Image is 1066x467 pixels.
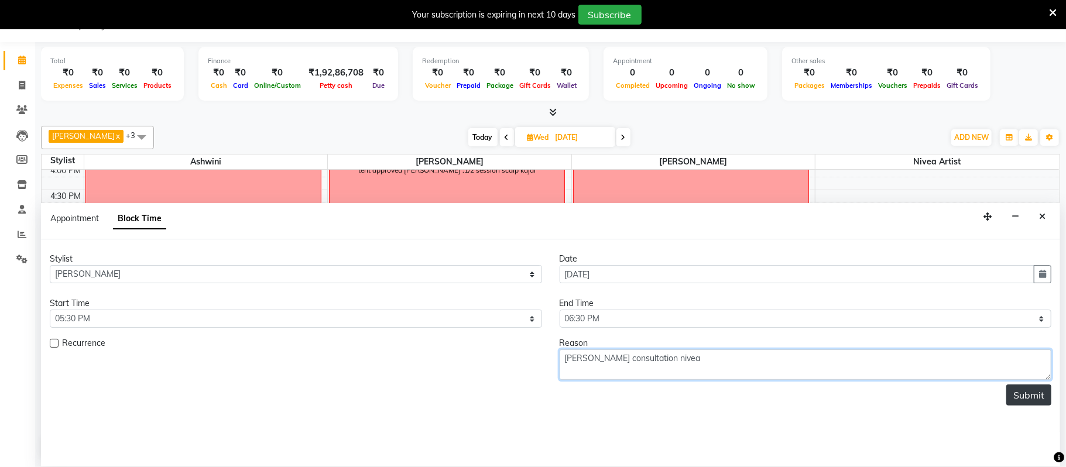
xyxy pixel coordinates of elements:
[115,131,120,140] a: x
[653,81,691,90] span: Upcoming
[724,81,758,90] span: No show
[691,81,724,90] span: Ongoing
[815,154,1059,169] span: Nivea Artist
[613,66,653,80] div: 0
[208,66,230,80] div: ₹0
[560,253,1052,265] div: Date
[62,337,105,352] span: Recurrence
[910,81,944,90] span: Prepaids
[369,81,388,90] span: Due
[42,154,84,167] div: Stylist
[828,66,875,80] div: ₹0
[52,131,115,140] span: [PERSON_NAME]
[113,208,166,229] span: Block Time
[875,66,910,80] div: ₹0
[1034,208,1051,226] button: Close
[613,81,653,90] span: Completed
[828,81,875,90] span: Memberships
[86,66,109,80] div: ₹0
[791,56,981,66] div: Other sales
[525,133,552,142] span: Wed
[422,56,580,66] div: Redemption
[875,81,910,90] span: Vouchers
[86,81,109,90] span: Sales
[328,154,571,169] span: [PERSON_NAME]
[50,81,86,90] span: Expenses
[944,81,981,90] span: Gift Cards
[251,81,304,90] span: Online/Custom
[304,66,368,80] div: ₹1,92,86,708
[422,66,454,80] div: ₹0
[140,66,174,80] div: ₹0
[484,81,516,90] span: Package
[109,81,140,90] span: Services
[140,81,174,90] span: Products
[554,81,580,90] span: Wallet
[454,66,484,80] div: ₹0
[454,81,484,90] span: Prepaid
[691,66,724,80] div: 0
[560,337,1052,349] div: Reason
[791,81,828,90] span: Packages
[554,66,580,80] div: ₹0
[468,128,498,146] span: Today
[49,190,84,202] div: 4:30 PM
[413,9,576,21] div: Your subscription is expiring in next 10 days
[126,131,144,140] span: +3
[230,66,251,80] div: ₹0
[516,81,554,90] span: Gift Cards
[49,164,84,177] div: 4:00 PM
[422,81,454,90] span: Voucher
[944,66,981,80] div: ₹0
[484,66,516,80] div: ₹0
[317,81,355,90] span: Petty cash
[50,66,86,80] div: ₹0
[572,154,815,169] span: [PERSON_NAME]
[951,129,992,146] button: ADD NEW
[50,56,174,66] div: Total
[109,66,140,80] div: ₹0
[653,66,691,80] div: 0
[208,56,389,66] div: Finance
[1006,384,1051,406] button: Submit
[368,66,389,80] div: ₹0
[560,265,1035,283] input: yyyy-mm-dd
[84,154,328,169] span: Ashwini
[578,5,642,25] button: Subscribe
[230,81,251,90] span: Card
[358,165,536,176] div: tent approved [PERSON_NAME] :1/2 session scalp kajal
[50,253,542,265] div: Stylist
[50,213,99,224] span: Appointment
[910,66,944,80] div: ₹0
[251,66,304,80] div: ₹0
[552,129,611,146] input: 2025-09-03
[516,66,554,80] div: ₹0
[954,133,989,142] span: ADD NEW
[208,81,230,90] span: Cash
[724,66,758,80] div: 0
[50,297,542,310] div: Start Time
[791,66,828,80] div: ₹0
[613,56,758,66] div: Appointment
[560,297,1052,310] div: End Time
